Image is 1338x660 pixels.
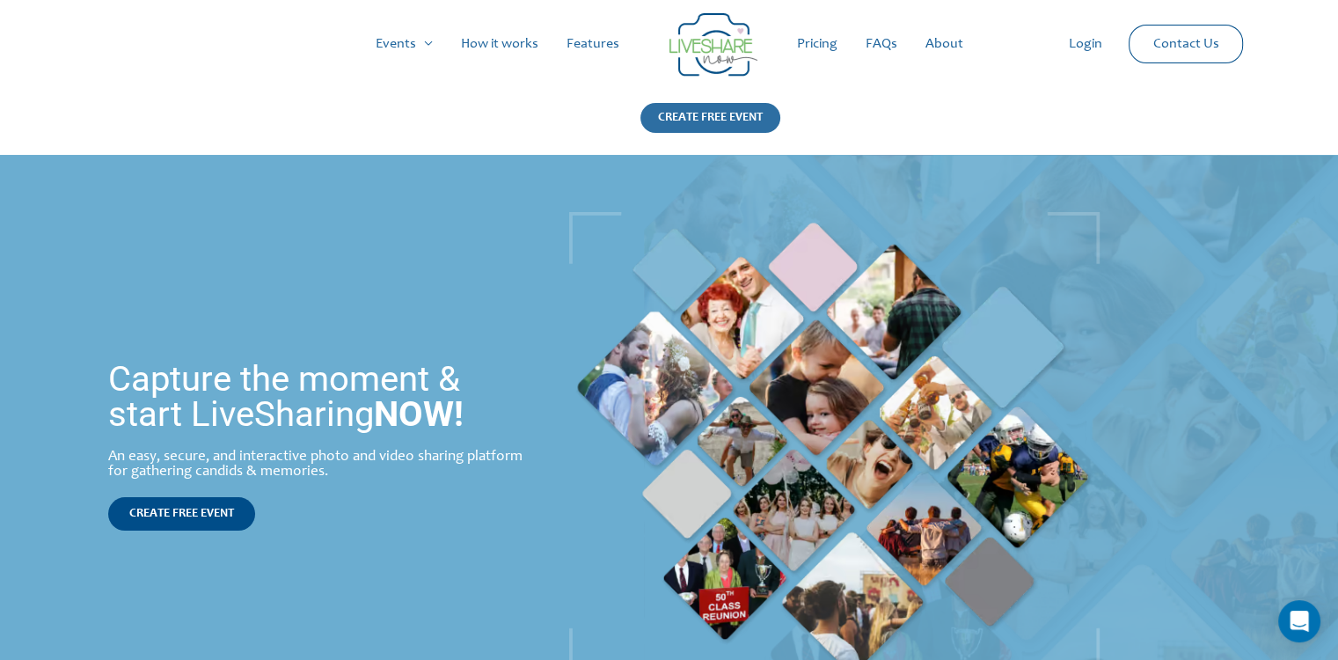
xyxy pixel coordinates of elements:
a: Login [1054,16,1115,72]
span: CREATE FREE EVENT [129,508,234,520]
div: Open Intercom Messenger [1278,600,1320,642]
div: An easy, secure, and interactive photo and video sharing platform for gathering candids & memories. [108,450,530,480]
a: About [911,16,977,72]
a: Contact Us [1139,26,1233,62]
div: CREATE FREE EVENT [640,103,780,133]
img: Group 14 | Live Photo Slideshow for Events | Create Free Events Album for Any Occasion [669,13,757,77]
a: Events [362,16,447,72]
a: How it works [447,16,552,72]
a: CREATE FREE EVENT [108,497,255,531]
a: FAQs [852,16,911,72]
a: CREATE FREE EVENT [640,103,780,155]
a: Features [552,16,633,72]
a: Pricing [783,16,852,72]
nav: Site Navigation [31,16,1307,72]
strong: NOW! [374,393,464,435]
h1: Capture the moment & start LiveSharing [108,362,530,432]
